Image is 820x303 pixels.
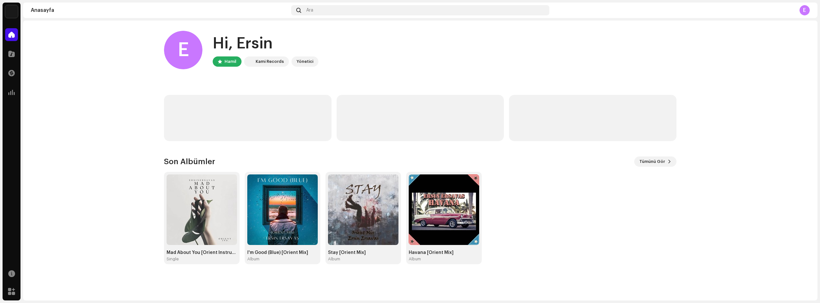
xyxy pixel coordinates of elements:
div: Hi, Ersin [213,33,318,54]
div: E [164,31,202,69]
div: Single [167,257,179,262]
img: cbfc74ba-095b-47e5-8524-a255da53140d [247,174,318,245]
div: Album [247,257,259,262]
img: a6ba5a2d-7463-406e-b978-cbadf643ff13 [409,174,479,245]
div: Havana [Orient Mix] [409,250,479,255]
div: Album [328,257,340,262]
button: Tümünü Gör [634,156,676,167]
img: 33004b37-325d-4a8b-b51f-c12e9b964943 [5,5,18,18]
div: Hamil [225,58,236,65]
img: 33004b37-325d-4a8b-b51f-c12e9b964943 [245,58,253,65]
div: Mad About You [Orient Instrumental] [167,250,237,255]
div: I'm Good (Blue) [Orient Mix] [247,250,318,255]
div: Album [409,257,421,262]
div: Stay [Orient Mix] [328,250,398,255]
div: Anasayfa [31,8,289,13]
div: Yönetici [297,58,313,65]
img: 9d5ce486-32dd-4c98-90e6-8496637c0a98 [328,174,398,245]
div: E [799,5,810,15]
div: Kami Records [256,58,284,65]
img: 9f2c9260-1ad9-4200-a439-d6cd0fa3d2ae [167,174,237,245]
h3: Son Albümler [164,156,215,167]
span: Tümünü Gör [639,155,665,168]
span: Ara [306,8,313,13]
